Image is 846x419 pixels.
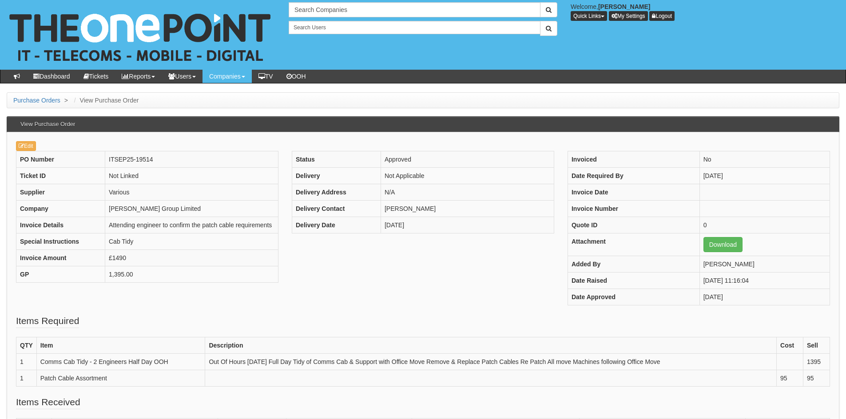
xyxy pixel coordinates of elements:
td: 1 [16,354,37,370]
td: 1 [16,370,37,387]
td: Cab Tidy [105,233,278,250]
a: Tickets [77,70,115,83]
th: Item [36,337,205,354]
td: ITSEP25-19514 [105,151,278,168]
th: Delivery Address [292,184,381,201]
th: Date Approved [568,289,699,305]
th: Description [205,337,777,354]
a: Reports [115,70,162,83]
td: 95 [777,370,803,387]
th: Sell [803,337,830,354]
td: Patch Cable Assortment [36,370,205,387]
th: Supplier [16,184,105,201]
button: Quick Links [571,11,607,21]
legend: Items Required [16,314,79,328]
th: Delivery Contact [292,201,381,217]
a: Purchase Orders [13,97,60,104]
span: > [62,97,70,104]
th: QTY [16,337,37,354]
td: Approved [381,151,554,168]
th: Delivery Date [292,217,381,233]
td: 95 [803,370,830,387]
th: Added By [568,256,699,273]
h3: View Purchase Order [16,117,79,132]
a: Dashboard [27,70,77,83]
th: Invoice Details [16,217,105,233]
a: Companies [203,70,252,83]
td: 0 [699,217,830,233]
th: PO Number [16,151,105,168]
th: Invoiced [568,151,699,168]
td: [DATE] [699,168,830,184]
input: Search Users [289,21,540,34]
a: TV [252,70,280,83]
th: Special Instructions [16,233,105,250]
td: Comms Cab Tidy - 2 Engineers Half Day OOH [36,354,205,370]
td: Out Of Hours [DATE] Full Day Tidy of Comms Cab & Support with Office Move Remove & Replace Patch ... [205,354,777,370]
th: Invoice Amount [16,250,105,266]
td: Not Linked [105,168,278,184]
td: £1490 [105,250,278,266]
th: Quote ID [568,217,699,233]
th: Invoice Number [568,201,699,217]
td: [PERSON_NAME] Group Limited [105,201,278,217]
a: Logout [649,11,675,21]
td: Attending engineer to confirm the patch cable requirements [105,217,278,233]
a: Download [703,237,743,252]
td: N/A [381,184,554,201]
td: 1,395.00 [105,266,278,283]
td: Not Applicable [381,168,554,184]
th: Date Raised [568,273,699,289]
th: Cost [777,337,803,354]
th: Status [292,151,381,168]
b: [PERSON_NAME] [598,3,650,10]
div: Welcome, [564,2,846,21]
td: Various [105,184,278,201]
th: Company [16,201,105,217]
a: OOH [280,70,313,83]
th: Invoice Date [568,184,699,201]
input: Search Companies [289,2,540,17]
th: Date Required By [568,168,699,184]
td: No [699,151,830,168]
td: [PERSON_NAME] [381,201,554,217]
td: [DATE] [381,217,554,233]
th: Attachment [568,233,699,256]
th: Delivery [292,168,381,184]
td: 1395 [803,354,830,370]
legend: Items Received [16,395,80,409]
th: GP [16,266,105,283]
a: Edit [16,141,36,151]
a: My Settings [609,11,648,21]
td: [DATE] 11:16:04 [699,273,830,289]
li: View Purchase Order [72,96,139,105]
td: [PERSON_NAME] [699,256,830,273]
a: Users [162,70,203,83]
th: Ticket ID [16,168,105,184]
td: [DATE] [699,289,830,305]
